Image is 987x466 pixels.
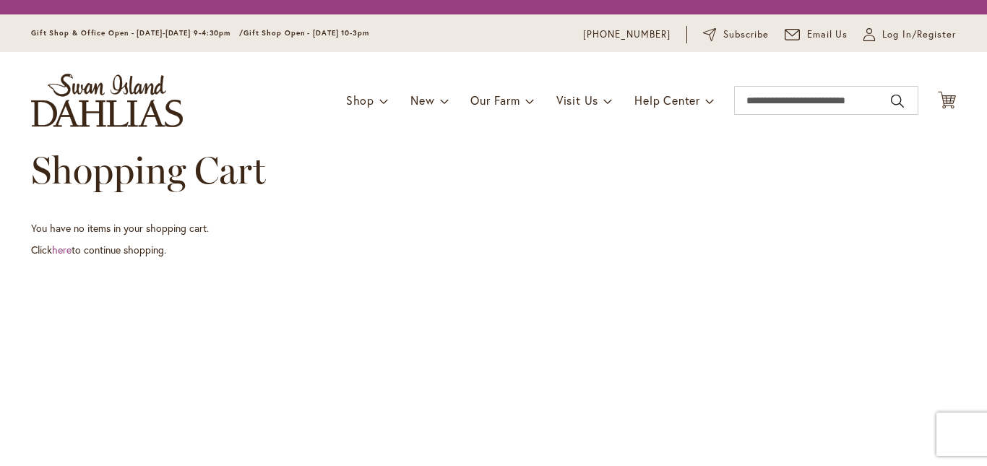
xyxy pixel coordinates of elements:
p: You have no items in your shopping cart. [31,221,956,236]
span: Gift Shop Open - [DATE] 10-3pm [243,28,369,38]
a: store logo [31,74,183,127]
a: Log In/Register [863,27,956,42]
span: Our Farm [470,92,520,108]
span: Shop [346,92,374,108]
span: Email Us [807,27,848,42]
span: New [410,92,434,108]
a: Email Us [785,27,848,42]
a: here [52,243,72,256]
span: Subscribe [723,27,769,42]
p: Click to continue shopping. [31,243,956,257]
a: [PHONE_NUMBER] [583,27,671,42]
span: Help Center [634,92,700,108]
a: Subscribe [703,27,769,42]
button: Search [891,90,904,113]
span: Shopping Cart [31,147,266,193]
span: Gift Shop & Office Open - [DATE]-[DATE] 9-4:30pm / [31,28,243,38]
span: Visit Us [556,92,598,108]
span: Log In/Register [882,27,956,42]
